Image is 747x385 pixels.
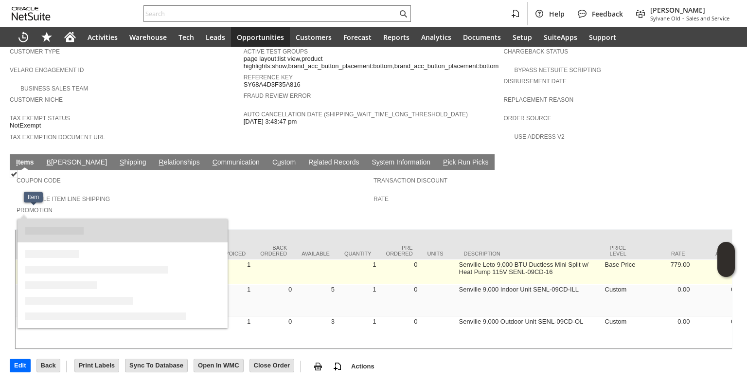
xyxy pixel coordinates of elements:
span: y [376,158,380,166]
td: 5 [294,284,337,316]
td: 779.00 [639,259,693,284]
a: Forecast [338,27,377,47]
td: 779.00 [693,259,746,284]
div: Item [28,194,39,201]
a: Shipping [117,158,149,167]
span: Tech [178,33,194,42]
svg: Shortcuts [41,31,53,43]
a: Fraud Review Error [244,92,311,99]
svg: logo [12,7,51,20]
a: Related Records [306,158,361,167]
td: 1 [213,316,253,348]
a: Use Address V2 [514,133,564,140]
a: System Information [369,158,433,167]
span: SuiteApps [544,33,577,42]
a: Chargeback Status [503,48,568,55]
a: Enable Item Line Shipping [27,196,110,202]
td: 0 [253,284,294,316]
a: SuiteApps [538,27,583,47]
input: Search [144,8,397,19]
td: 0.00 [693,316,746,348]
span: NotExempt [10,122,41,129]
span: Help [549,9,565,18]
td: 1 [337,259,379,284]
a: B[PERSON_NAME] [44,158,109,167]
td: 3 [294,316,337,348]
a: Documents [457,27,507,47]
td: Custom [603,316,639,348]
td: Senville 9,000 Indoor Unit SENL-09CD-ILL [457,284,603,316]
input: Close Order [250,359,294,372]
span: Opportunities [237,33,284,42]
a: Customers [290,27,338,47]
span: P [443,158,447,166]
div: Units [427,251,449,257]
span: Sales and Service [686,15,729,22]
div: Price Level [610,245,632,257]
span: Documents [463,33,501,42]
input: Back [37,359,60,372]
input: Open In WMC [194,359,243,372]
span: S [120,158,124,166]
div: Amount [700,251,739,257]
img: Checked [10,170,18,178]
a: Promotion [17,207,53,214]
span: u [277,158,281,166]
a: Tax Exempt Status [10,115,70,122]
td: Senville Leto 9,000 BTU Ductless Mini Split w/ Heat Pump 115V SENL-09CD-16 [457,259,603,284]
a: Bypass NetSuite Scripting [514,67,601,73]
span: Leads [206,33,225,42]
a: Tax Exemption Document URL [10,134,105,141]
a: Velaro Engagement ID [10,67,84,73]
span: page layout:list view,product highlights:show,brand_acc_button_placement:bottom,brand_acc_button_... [244,55,499,70]
div: Pre Ordered [386,245,413,257]
input: Sync To Database [125,359,187,372]
td: 0 [379,259,420,284]
a: Setup [507,27,538,47]
a: Replacement reason [503,96,573,103]
span: Analytics [421,33,451,42]
div: Quantity [344,251,372,257]
div: Description [464,251,595,257]
span: Feedback [592,9,623,18]
a: Custom [270,158,298,167]
a: Home [58,27,82,47]
span: Setup [513,33,532,42]
a: Support [583,27,622,47]
a: Coupon Code [17,177,61,184]
td: 1 [170,316,213,348]
span: Sylvane Old [650,15,680,22]
a: Relationships [157,158,202,167]
svg: Recent Records [18,31,29,43]
td: 0.00 [639,284,693,316]
a: Business Sales Team [20,85,88,92]
span: Reports [383,33,409,42]
a: Opportunities [231,27,290,47]
div: Available [302,251,330,257]
div: Back Ordered [260,245,287,257]
span: [DATE] 3:43:47 pm [244,118,297,126]
td: 1 [337,284,379,316]
a: Rate [373,196,389,202]
td: Custom [603,284,639,316]
td: Base Price [603,259,639,284]
td: 1 [213,284,253,316]
input: Edit [10,359,30,372]
a: Order Source [503,115,551,122]
span: [PERSON_NAME] [650,5,729,15]
a: Disbursement Date [503,78,567,85]
span: Warehouse [129,33,167,42]
td: 1 [134,316,170,348]
td: 0 [379,316,420,348]
span: e [313,158,317,166]
a: Analytics [415,27,457,47]
td: 0 [379,284,420,316]
span: C [213,158,217,166]
a: Transaction Discount [373,177,447,184]
td: 0.00 [639,316,693,348]
span: B [47,158,51,166]
span: - [682,15,684,22]
span: SY68A4D3F35A816 [244,81,301,89]
a: Pick Run Picks [441,158,491,167]
span: Oracle Guided Learning Widget. To move around, please hold and drag [717,260,735,277]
